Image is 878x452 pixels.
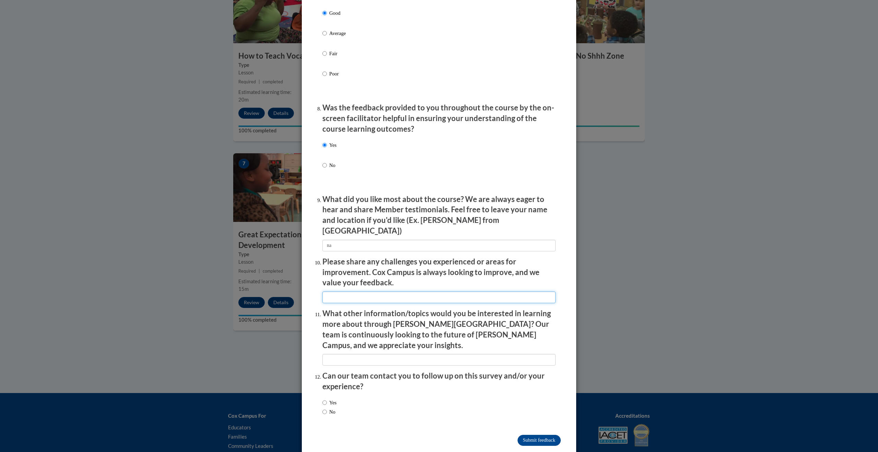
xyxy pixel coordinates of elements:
[518,435,561,446] input: Submit feedback
[322,308,556,350] p: What other information/topics would you be interested in learning more about through [PERSON_NAME...
[322,103,556,134] p: Was the feedback provided to you throughout the course by the on-screen facilitator helpful in en...
[322,9,327,17] input: Good
[322,408,327,416] input: No
[329,162,336,169] p: No
[329,50,348,57] p: Fair
[322,29,327,37] input: Average
[329,29,348,37] p: Average
[322,371,556,392] p: Can our team contact you to follow up on this survey and/or your experience?
[322,399,327,406] input: Yes
[322,399,336,406] label: Yes
[329,141,336,149] p: Yes
[322,50,327,57] input: Fair
[329,70,348,78] p: Poor
[322,408,335,416] label: No
[322,70,327,78] input: Poor
[322,257,556,288] p: Please share any challenges you experienced or areas for improvement. Cox Campus is always lookin...
[322,141,327,149] input: Yes
[322,194,556,236] p: What did you like most about the course? We are always eager to hear and share Member testimonial...
[322,162,327,169] input: No
[329,9,348,17] p: Good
